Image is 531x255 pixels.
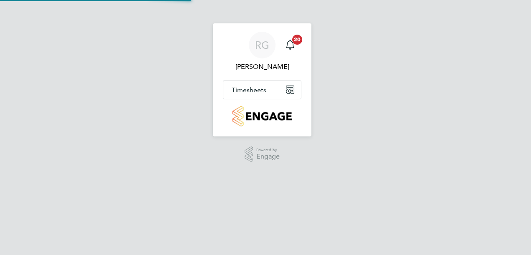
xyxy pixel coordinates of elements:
[223,62,301,72] span: Raymond Gray
[223,106,301,126] a: Go to home page
[256,146,280,154] span: Powered by
[223,81,301,99] button: Timesheets
[233,106,291,126] img: countryside-properties-logo-retina.png
[255,40,269,50] span: RG
[223,32,301,72] a: RG[PERSON_NAME]
[232,86,266,94] span: Timesheets
[213,23,311,136] nav: Main navigation
[292,35,302,45] span: 20
[282,32,298,58] a: 20
[245,146,280,162] a: Powered byEngage
[256,153,280,160] span: Engage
